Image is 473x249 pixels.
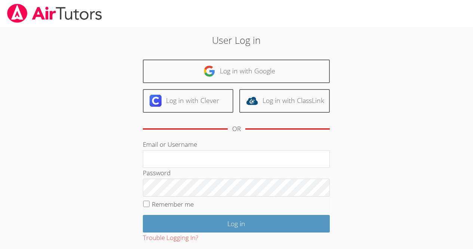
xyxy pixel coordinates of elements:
img: classlink-logo-d6bb404cc1216ec64c9a2012d9dc4662098be43eaf13dc465df04b49fa7ab582.svg [246,95,258,107]
a: Log in with Google [143,60,330,83]
h2: User Log in [109,33,364,47]
label: Remember me [152,200,194,209]
img: airtutors_banner-c4298cdbf04f3fff15de1276eac7730deb9818008684d7c2e4769d2f7ddbe033.png [6,4,103,23]
button: Trouble Logging In? [143,233,198,243]
a: Log in with Clever [143,89,233,113]
a: Log in with ClassLink [239,89,330,113]
label: Email or Username [143,140,197,149]
img: clever-logo-6eab21bc6e7a338710f1a6ff85c0baf02591cd810cc4098c63d3a4b26e2feb20.svg [150,95,162,107]
img: google-logo-50288ca7cdecda66e5e0955fdab243c47b7ad437acaf1139b6f446037453330a.svg [203,65,215,77]
input: Log in [143,215,330,233]
label: Password [143,168,171,177]
div: OR [232,124,241,134]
